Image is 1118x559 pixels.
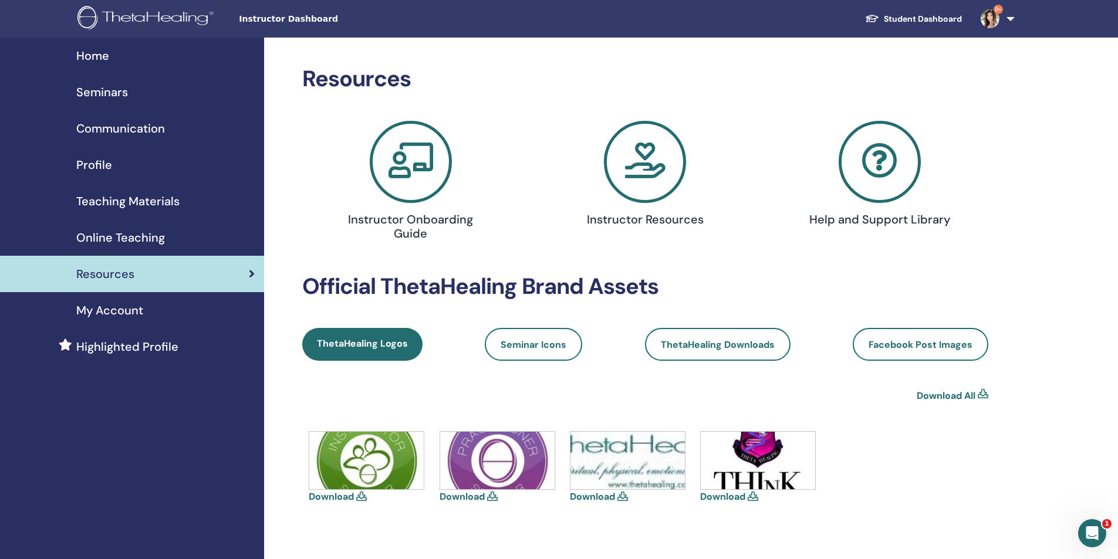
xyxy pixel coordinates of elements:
a: Seminar Icons [485,328,582,361]
span: Resources [76,265,134,283]
a: Download [440,490,485,503]
img: logo.png [77,6,218,32]
img: icons-instructor.jpg [309,432,424,489]
span: Communication [76,120,165,137]
span: Home [76,47,109,65]
span: Instructor Dashboard [239,13,415,25]
a: Download [700,490,745,503]
a: Help and Support Library [769,121,990,231]
a: Download All [917,389,975,403]
span: Facebook Post Images [869,338,972,351]
span: Online Teaching [76,229,165,246]
span: ThetaHealing Downloads [661,338,775,351]
a: Instructor Resources [535,121,756,231]
a: ThetaHealing Downloads [645,328,791,361]
span: 1 [1102,519,1112,528]
span: 9+ [994,5,1003,14]
a: Instructor Onboarding Guide [300,121,521,245]
img: icons-practitioner.jpg [440,432,555,489]
h2: Resources [302,66,988,93]
span: My Account [76,301,143,319]
img: default.png [981,9,999,28]
img: graduation-cap-white.svg [865,13,879,23]
a: Download [570,490,615,503]
h4: Instructor Resources [568,212,722,226]
span: ThetaHealing Logos [317,337,408,350]
span: Teaching Materials [76,192,180,210]
img: think-shield.jpg [701,432,815,489]
h4: Help and Support Library [803,212,957,226]
a: Student Dashboard [856,8,971,30]
span: Profile [76,156,112,174]
h2: Official ThetaHealing Brand Assets [302,273,988,300]
a: ThetaHealing Logos [302,328,423,361]
a: Download [309,490,354,503]
span: Seminar Icons [501,338,566,351]
h4: Instructor Onboarding Guide [333,212,488,240]
a: Facebook Post Images [853,328,988,361]
span: Seminars [76,83,128,101]
iframe: Intercom live chat [1078,519,1106,547]
span: Highlighted Profile [76,338,178,355]
img: thetahealing-logo-a-copy.jpg [570,432,685,489]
